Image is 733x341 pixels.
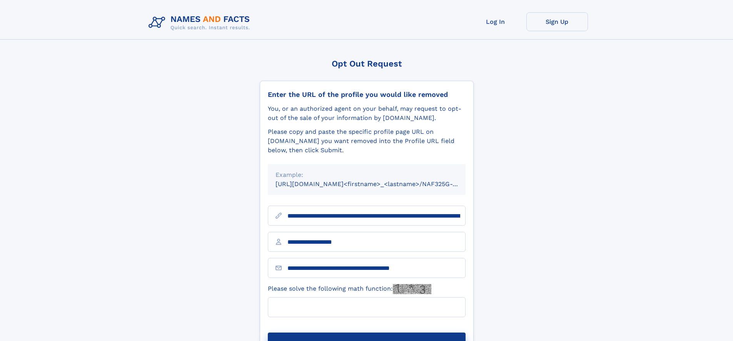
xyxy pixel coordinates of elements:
[268,284,431,294] label: Please solve the following math function:
[526,12,588,31] a: Sign Up
[145,12,256,33] img: Logo Names and Facts
[276,170,458,180] div: Example:
[465,12,526,31] a: Log In
[260,59,474,68] div: Opt Out Request
[276,180,480,188] small: [URL][DOMAIN_NAME]<firstname>_<lastname>/NAF325G-xxxxxxxx
[268,104,466,123] div: You, or an authorized agent on your behalf, may request to opt-out of the sale of your informatio...
[268,90,466,99] div: Enter the URL of the profile you would like removed
[268,127,466,155] div: Please copy and paste the specific profile page URL on [DOMAIN_NAME] you want removed into the Pr...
